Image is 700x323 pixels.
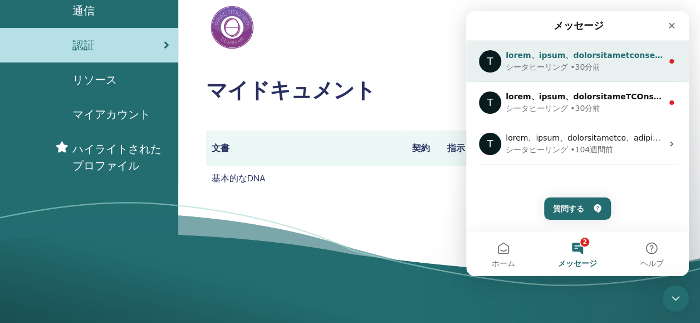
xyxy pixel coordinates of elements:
[206,78,603,104] h2: マイドキュメント
[72,37,95,54] span: 認証
[206,166,407,191] td: 基本的なDNA
[72,71,117,88] span: リソース
[442,131,477,166] th: 指示
[211,6,254,49] img: 開業医
[407,131,442,166] th: 契約
[72,141,169,174] span: ハイライトされたプロファイル
[72,2,95,19] span: 通信
[466,11,689,276] iframe: Intercom live chat
[72,106,150,123] span: マイアカウント
[206,131,407,166] th: 文書
[662,285,689,312] iframe: Intercom live chat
